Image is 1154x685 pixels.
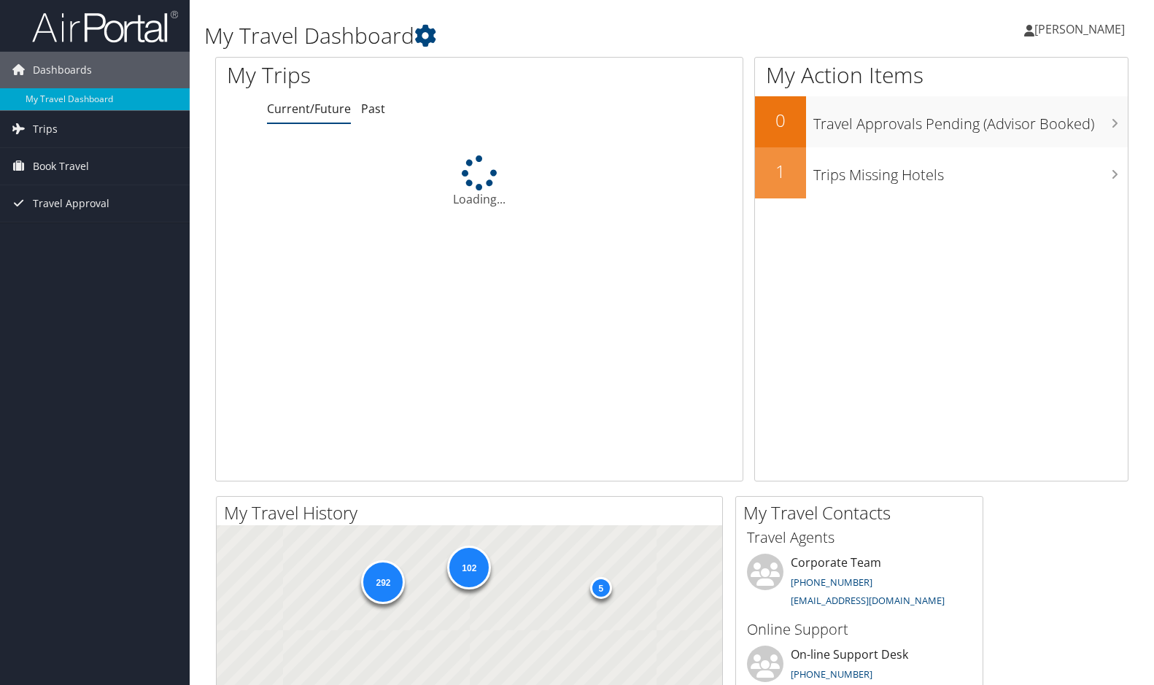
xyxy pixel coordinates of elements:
a: Current/Future [267,101,351,117]
a: [PHONE_NUMBER] [791,667,872,681]
h1: My Action Items [755,60,1128,90]
span: Book Travel [33,148,89,185]
a: [EMAIL_ADDRESS][DOMAIN_NAME] [791,594,945,607]
img: airportal-logo.png [32,9,178,44]
div: Loading... [216,155,743,208]
li: Corporate Team [740,554,979,614]
h3: Trips Missing Hotels [813,158,1128,185]
div: 5 [589,577,611,599]
span: Travel Approval [33,185,109,222]
h3: Travel Agents [747,527,972,548]
a: 0Travel Approvals Pending (Advisor Booked) [755,96,1128,147]
h1: My Trips [227,60,512,90]
a: [PHONE_NUMBER] [791,576,872,589]
a: [PERSON_NAME] [1024,7,1139,51]
span: Dashboards [33,52,92,88]
h2: My Travel History [224,500,722,525]
div: 292 [361,560,405,603]
span: [PERSON_NAME] [1034,21,1125,37]
h2: 1 [755,159,806,184]
a: Past [361,101,385,117]
div: 102 [447,546,491,589]
h2: My Travel Contacts [743,500,983,525]
a: 1Trips Missing Hotels [755,147,1128,198]
span: Trips [33,111,58,147]
h1: My Travel Dashboard [204,20,828,51]
h2: 0 [755,108,806,133]
h3: Online Support [747,619,972,640]
h3: Travel Approvals Pending (Advisor Booked) [813,107,1128,134]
